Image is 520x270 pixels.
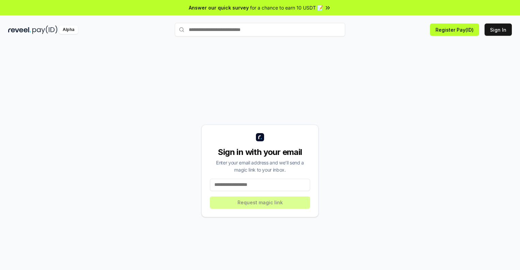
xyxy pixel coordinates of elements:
div: Enter your email address and we’ll send a magic link to your inbox. [210,159,310,173]
span: Answer our quick survey [189,4,249,11]
div: Alpha [59,26,78,34]
img: logo_small [256,133,264,141]
img: reveel_dark [8,26,31,34]
button: Register Pay(ID) [430,23,479,36]
img: pay_id [32,26,58,34]
span: for a chance to earn 10 USDT 📝 [250,4,323,11]
div: Sign in with your email [210,147,310,158]
button: Sign In [485,23,512,36]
